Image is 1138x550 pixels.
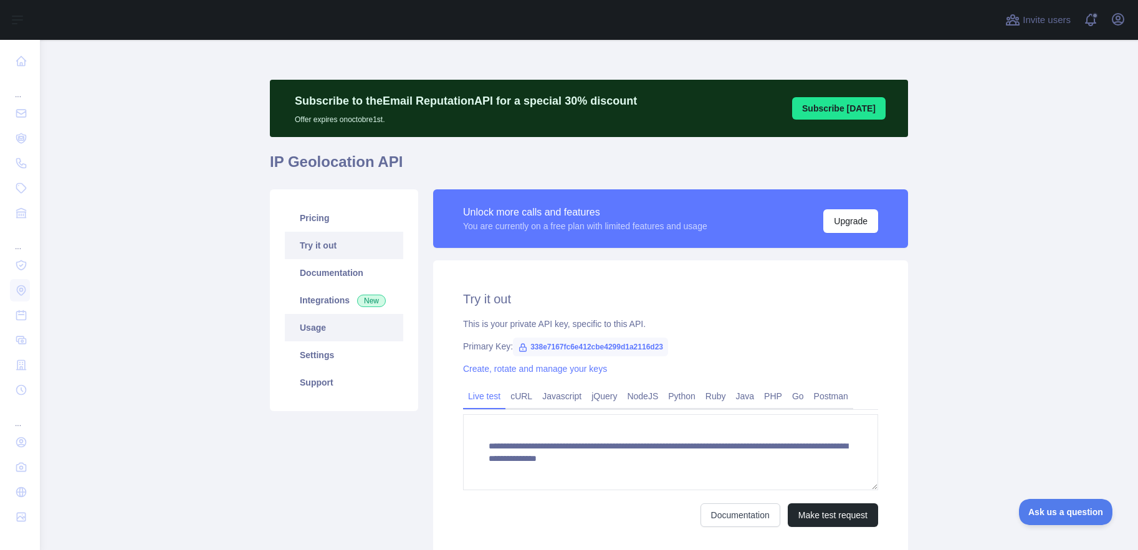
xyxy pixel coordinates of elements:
[663,386,700,406] a: Python
[700,386,731,406] a: Ruby
[463,340,878,353] div: Primary Key:
[463,205,707,220] div: Unlock more calls and features
[787,386,809,406] a: Go
[285,204,403,232] a: Pricing
[823,209,878,233] button: Upgrade
[622,386,663,406] a: NodeJS
[1019,499,1113,525] iframe: Toggle Customer Support
[1003,10,1073,30] button: Invite users
[10,75,30,100] div: ...
[285,369,403,396] a: Support
[285,232,403,259] a: Try it out
[285,287,403,314] a: Integrations New
[357,295,386,307] span: New
[10,404,30,429] div: ...
[788,503,878,527] button: Make test request
[295,92,637,110] p: Subscribe to the Email Reputation API for a special 30 % discount
[792,97,886,120] button: Subscribe [DATE]
[463,318,878,330] div: This is your private API key, specific to this API.
[295,110,637,125] p: Offer expires on octobre 1st.
[759,386,787,406] a: PHP
[731,386,760,406] a: Java
[809,386,853,406] a: Postman
[285,314,403,341] a: Usage
[1023,13,1071,27] span: Invite users
[463,386,505,406] a: Live test
[586,386,622,406] a: jQuery
[285,259,403,287] a: Documentation
[700,503,780,527] a: Documentation
[463,220,707,232] div: You are currently on a free plan with limited features and usage
[537,386,586,406] a: Javascript
[463,364,607,374] a: Create, rotate and manage your keys
[10,227,30,252] div: ...
[463,290,878,308] h2: Try it out
[285,341,403,369] a: Settings
[513,338,668,356] span: 338e7167fc6e412cbe4299d1a2116d23
[270,152,908,182] h1: IP Geolocation API
[505,386,537,406] a: cURL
